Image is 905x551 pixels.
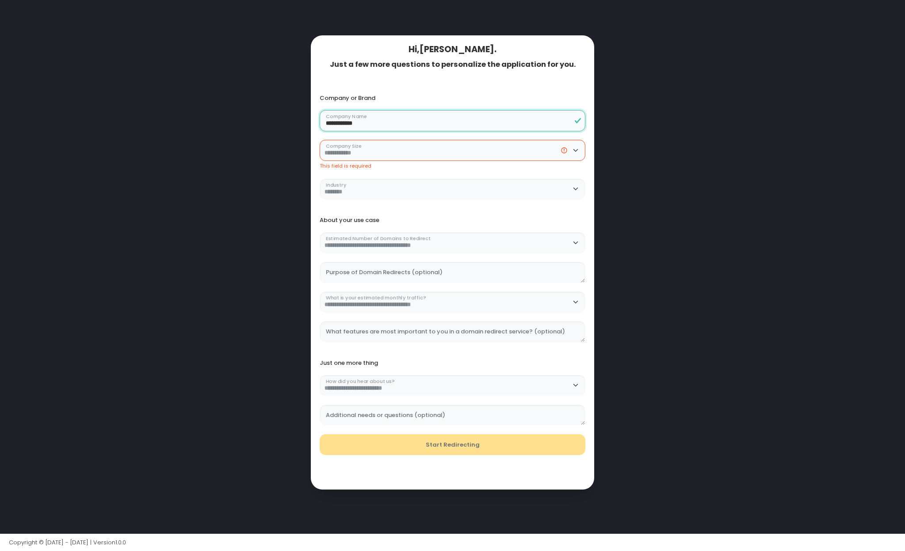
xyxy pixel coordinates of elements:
[9,538,126,547] span: Copyright © [DATE] - [DATE] | Version 1.0.0
[320,162,586,170] div: This field is required
[320,360,586,367] div: Just one more thing
[320,217,586,224] div: About your use case
[320,60,586,69] div: Just a few more questions to personalize the application for you.
[320,44,586,54] div: Hi, [PERSON_NAME] .
[320,95,586,102] div: Company or Brand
